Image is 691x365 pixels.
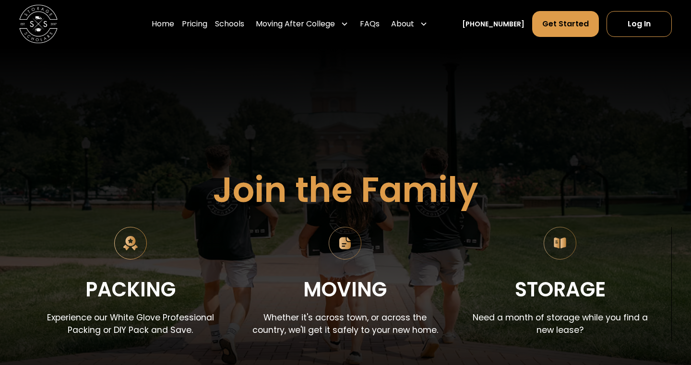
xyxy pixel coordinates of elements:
a: home [19,5,58,43]
p: Experience our White Glove Professional Packing or DIY Pack and Save. [35,311,226,337]
p: Whether it's across town, or across the country, we'll get it safely to your new home. [250,311,441,337]
a: Schools [215,11,244,37]
div: Moving After College [252,11,352,37]
h1: Join the Family [213,171,478,209]
div: Storage [515,274,606,306]
img: Storage Scholars main logo [19,5,58,43]
div: About [391,18,414,30]
a: Log In [607,11,672,37]
div: About [387,11,431,37]
a: FAQs [360,11,380,37]
a: Get Started [532,11,599,37]
div: Moving [303,274,387,306]
p: Need a month of storage while you find a new lease? [464,311,656,337]
div: Packing [85,274,176,306]
div: Moving After College [256,18,335,30]
a: Home [152,11,174,37]
a: [PHONE_NUMBER] [462,19,524,29]
a: Pricing [182,11,207,37]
